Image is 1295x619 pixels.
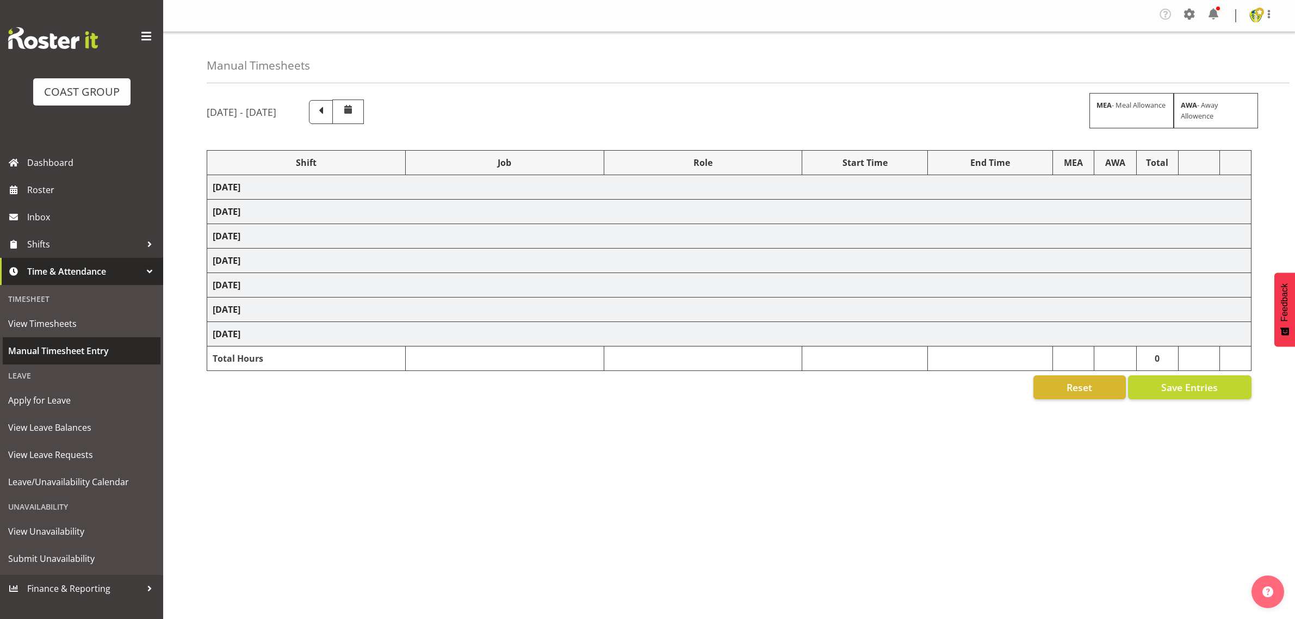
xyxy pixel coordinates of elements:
div: AWA [1100,156,1131,169]
span: Save Entries [1161,380,1218,394]
div: Unavailability [3,496,160,518]
img: Rosterit website logo [8,27,98,49]
td: [DATE] [207,249,1251,273]
td: [DATE] [207,175,1251,200]
span: Reset [1067,380,1092,394]
span: View Leave Requests [8,447,155,463]
div: Leave [3,364,160,387]
img: help-xxl-2.png [1262,586,1273,597]
div: Start Time [808,156,921,169]
span: View Leave Balances [8,419,155,436]
a: Leave/Unavailability Calendar [3,468,160,496]
div: Timesheet [3,288,160,310]
span: Feedback [1280,283,1290,321]
span: Manual Timesheet Entry [8,343,155,359]
td: 0 [1136,346,1178,371]
div: Job [411,156,598,169]
h5: [DATE] - [DATE] [207,106,276,118]
td: Total Hours [207,346,406,371]
td: [DATE] [207,273,1251,298]
div: COAST GROUP [44,84,120,100]
button: Feedback - Show survey [1274,273,1295,346]
img: kelly-butterill2f38e4a8002229d690527b448ac08cee.png [1249,9,1262,22]
div: End Time [933,156,1047,169]
a: View Leave Balances [3,414,160,441]
a: Submit Unavailability [3,545,160,572]
a: Manual Timesheet Entry [3,337,160,364]
div: Shift [213,156,400,169]
span: Dashboard [27,154,158,171]
div: Role [610,156,797,169]
button: Save Entries [1128,375,1251,399]
strong: AWA [1181,100,1197,110]
span: Submit Unavailability [8,550,155,567]
div: - Away Allowence [1174,93,1258,128]
span: Leave/Unavailability Calendar [8,474,155,490]
a: View Unavailability [3,518,160,545]
span: Inbox [27,209,158,225]
strong: MEA [1096,100,1112,110]
span: View Timesheets [8,315,155,332]
div: - Meal Allowance [1089,93,1174,128]
span: Finance & Reporting [27,580,141,597]
td: [DATE] [207,224,1251,249]
td: [DATE] [207,298,1251,322]
button: Reset [1033,375,1126,399]
h4: Manual Timesheets [207,59,310,72]
div: Total [1142,156,1173,169]
a: View Timesheets [3,310,160,337]
span: Apply for Leave [8,392,155,408]
span: Time & Attendance [27,263,141,280]
td: [DATE] [207,200,1251,224]
span: Shifts [27,236,141,252]
a: Apply for Leave [3,387,160,414]
span: View Unavailability [8,523,155,540]
div: MEA [1058,156,1088,169]
span: Roster [27,182,158,198]
a: View Leave Requests [3,441,160,468]
td: [DATE] [207,322,1251,346]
